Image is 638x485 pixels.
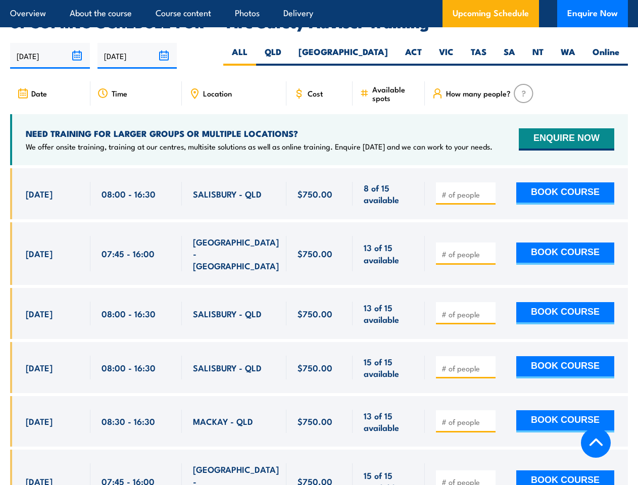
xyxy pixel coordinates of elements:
span: 07:45 - 16:00 [102,248,155,259]
span: [DATE] [26,248,53,259]
button: ENQUIRE NOW [519,128,614,151]
span: How many people? [446,89,511,98]
span: 13 of 15 available [364,302,413,325]
span: Available spots [372,85,418,102]
span: [GEOGRAPHIC_DATA] - [GEOGRAPHIC_DATA] [193,236,279,271]
h4: NEED TRAINING FOR LARGER GROUPS OR MULTIPLE LOCATIONS? [26,128,493,139]
span: SALISBURY - QLD [193,362,262,373]
button: BOOK COURSE [516,182,614,205]
input: # of people [441,249,492,259]
span: $750.00 [298,362,332,373]
input: To date [97,43,177,69]
button: BOOK COURSE [516,356,614,378]
span: $750.00 [298,188,332,200]
span: 08:00 - 16:30 [102,362,156,373]
label: SA [495,46,524,66]
span: 08:30 - 16:30 [102,415,155,427]
span: 13 of 15 available [364,410,413,433]
input: # of people [441,417,492,427]
input: # of people [441,189,492,200]
span: 08:00 - 16:30 [102,188,156,200]
button: BOOK COURSE [516,410,614,432]
span: [DATE] [26,188,53,200]
label: [GEOGRAPHIC_DATA] [290,46,397,66]
label: TAS [462,46,495,66]
span: SALISBURY - QLD [193,188,262,200]
button: BOOK COURSE [516,243,614,265]
input: From date [10,43,90,69]
label: NT [524,46,552,66]
span: [DATE] [26,362,53,373]
label: VIC [430,46,462,66]
button: BOOK COURSE [516,302,614,324]
input: # of people [441,363,492,373]
label: ALL [223,46,256,66]
label: ACT [397,46,430,66]
span: 13 of 15 available [364,241,413,265]
label: QLD [256,46,290,66]
span: Location [203,89,232,98]
span: $750.00 [298,308,332,319]
span: 08:00 - 16:30 [102,308,156,319]
span: Time [112,89,127,98]
p: We offer onsite training, training at our centres, multisite solutions as well as online training... [26,141,493,152]
label: Online [584,46,628,66]
span: $750.00 [298,248,332,259]
span: 15 of 15 available [364,356,413,379]
h2: UPCOMING SCHEDULE FOR - "Fire Safety Adviser Training" [10,15,628,28]
span: [DATE] [26,308,53,319]
input: # of people [441,309,492,319]
span: SALISBURY - QLD [193,308,262,319]
span: [DATE] [26,415,53,427]
span: Cost [308,89,323,98]
span: 8 of 15 available [364,182,413,206]
label: WA [552,46,584,66]
span: Date [31,89,47,98]
span: $750.00 [298,415,332,427]
span: MACKAY - QLD [193,415,253,427]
